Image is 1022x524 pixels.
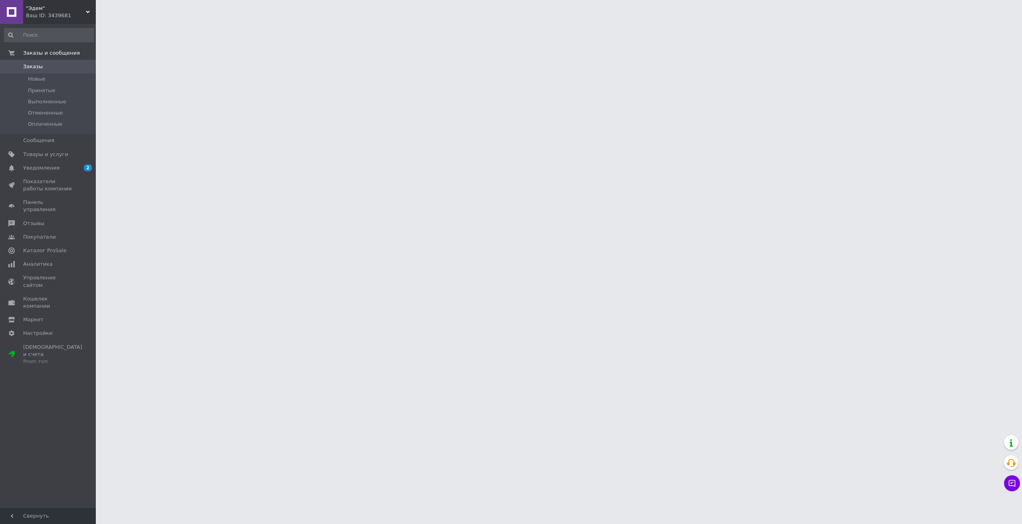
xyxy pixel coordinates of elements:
[23,247,66,254] span: Каталог ProSale
[23,199,74,213] span: Панель управления
[23,220,44,227] span: Отзывы
[28,87,55,94] span: Принятые
[26,12,96,19] div: Ваш ID: 3439681
[23,49,80,57] span: Заказы и сообщения
[23,151,68,158] span: Товары и услуги
[23,178,74,192] span: Показатели работы компании
[4,28,94,42] input: Поиск
[28,98,66,105] span: Выполненные
[23,137,54,144] span: Сообщения
[23,233,56,241] span: Покупатели
[1004,475,1020,491] button: Чат с покупателем
[23,344,82,366] span: [DEMOGRAPHIC_DATA] и счета
[23,261,53,268] span: Аналитика
[28,121,62,128] span: Оплаченные
[23,63,43,70] span: Заказы
[84,164,92,171] span: 2
[26,5,86,12] span: "Эдем"
[23,316,44,323] span: Маркет
[23,295,74,310] span: Кошелек компании
[28,75,46,83] span: Новые
[23,330,52,337] span: Настройки
[23,164,59,172] span: Уведомления
[28,109,63,117] span: Отмененные
[23,358,82,365] div: Prom топ
[23,274,74,289] span: Управление сайтом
